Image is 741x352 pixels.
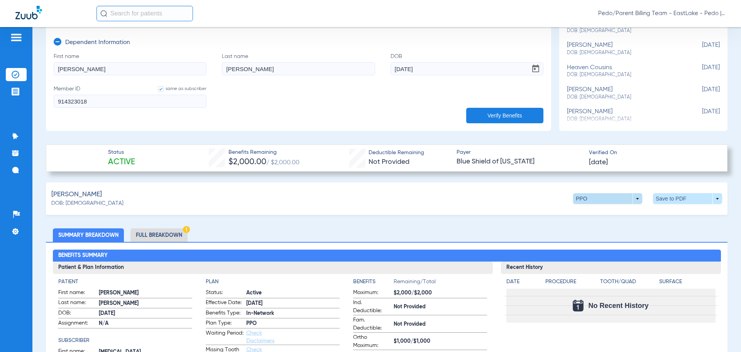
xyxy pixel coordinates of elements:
[391,53,543,75] label: DOB
[54,62,206,75] input: First name
[65,39,130,47] h3: Dependent Information
[353,289,391,298] span: Maximum:
[222,53,375,75] label: Last name
[58,289,96,298] span: First name:
[99,320,192,328] span: N/A
[206,278,340,286] h4: Plan
[501,262,721,274] h3: Recent History
[545,278,598,289] app-breakdown-title: Procedure
[183,226,190,233] img: Hazard
[99,289,192,297] span: [PERSON_NAME]
[589,149,715,157] span: Verified On
[600,278,656,286] h4: Tooth/Quad
[369,158,409,165] span: Not Provided
[51,190,102,199] span: [PERSON_NAME]
[108,157,135,168] span: Active
[589,158,608,167] span: [DATE]
[659,278,716,289] app-breakdown-title: Surface
[681,86,720,100] span: [DATE]
[53,228,124,242] li: Summary Breakdown
[573,300,584,311] img: Calendar
[246,330,274,343] a: Check Disclaimers
[58,299,96,308] span: Last name:
[58,278,192,286] h4: Patient
[53,250,721,262] h2: Benefits Summary
[466,108,543,123] button: Verify Benefits
[246,309,340,318] span: In-Network
[567,42,681,56] div: [PERSON_NAME]
[54,85,206,108] label: Member ID
[659,278,716,286] h4: Surface
[567,27,681,34] span: DOB: [DEMOGRAPHIC_DATA]
[15,6,42,19] img: Zuub Logo
[100,10,107,17] img: Search Icon
[228,148,299,156] span: Benefits Remaining
[99,309,192,318] span: [DATE]
[206,299,244,308] span: Effective Date:
[369,149,424,157] span: Deductible Remaining
[58,319,96,328] span: Assignment:
[567,108,681,122] div: [PERSON_NAME]
[353,333,391,350] span: Ortho Maximum:
[506,278,539,286] h4: Date
[266,160,299,166] span: / $2,000.00
[206,329,244,345] span: Waiting Period:
[681,64,720,78] span: [DATE]
[58,337,192,345] h4: Subscriber
[108,148,135,156] span: Status
[702,315,741,352] iframe: Chat Widget
[222,62,375,75] input: Last name
[394,337,487,345] span: $1,000/$1,000
[598,10,726,17] span: Pedo/Parent Billing Team - EastLake - Pedo | The Super Dentists
[573,193,642,204] button: PPO
[206,289,244,298] span: Status:
[681,42,720,56] span: [DATE]
[681,108,720,122] span: [DATE]
[567,71,681,78] span: DOB: [DEMOGRAPHIC_DATA]
[150,85,206,93] label: same as subscriber
[588,302,648,309] span: No Recent History
[228,158,266,166] span: $2,000.00
[353,316,391,332] span: Fam. Deductible:
[600,278,656,289] app-breakdown-title: Tooth/Quad
[54,53,206,75] label: First name
[457,148,582,156] span: Payer
[457,157,582,167] span: Blue Shield of [US_STATE]
[567,49,681,56] span: DOB: [DEMOGRAPHIC_DATA]
[96,6,193,21] input: Search for patients
[528,61,543,77] button: Open calendar
[391,62,543,75] input: DOBOpen calendar
[206,319,244,328] span: Plan Type:
[394,303,487,311] span: Not Provided
[54,95,206,108] input: Member IDsame as subscriber
[246,299,340,308] span: [DATE]
[394,289,487,297] span: $2,000/$2,000
[10,33,22,42] img: hamburger-icon
[567,64,681,78] div: heaven cousins
[567,94,681,101] span: DOB: [DEMOGRAPHIC_DATA]
[353,278,394,289] app-breakdown-title: Benefits
[99,299,192,308] span: [PERSON_NAME]
[51,199,123,207] span: DOB: [DEMOGRAPHIC_DATA]
[246,289,340,297] span: Active
[353,299,391,315] span: Ind. Deductible:
[58,309,96,318] span: DOB:
[394,320,487,328] span: Not Provided
[353,278,394,286] h4: Benefits
[206,309,244,318] span: Benefits Type:
[567,86,681,100] div: [PERSON_NAME]
[545,278,598,286] h4: Procedure
[246,320,340,328] span: PPO
[506,278,539,289] app-breakdown-title: Date
[394,278,487,289] span: Remaining/Total
[653,193,722,204] button: Save to PDF
[53,262,493,274] h3: Patient & Plan Information
[130,228,188,242] li: Full Breakdown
